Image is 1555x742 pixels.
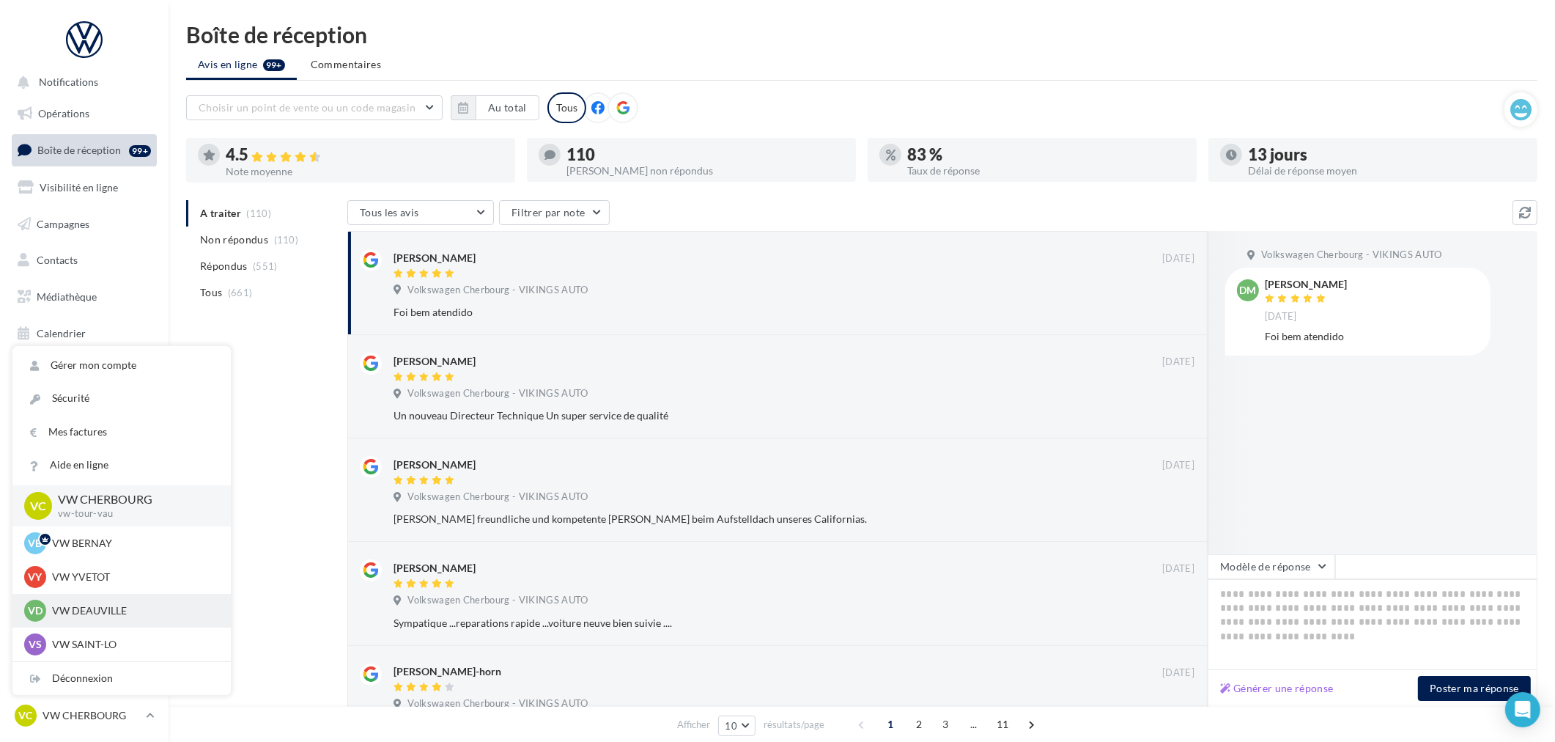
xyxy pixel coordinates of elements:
p: VW CHERBOURG [43,708,140,723]
span: résultats/page [764,718,824,732]
a: PLV et print personnalisable [9,354,160,397]
span: Tous [200,285,222,300]
span: 3 [934,713,957,736]
div: Un nouveau Directeur Technique Un super service de qualité [394,408,1099,423]
span: Non répondus [200,232,268,247]
span: (551) [253,260,278,272]
span: VB [29,536,43,551]
a: Contacts [9,245,160,276]
span: VY [29,570,43,584]
span: [DATE] [1162,666,1194,680]
div: [PERSON_NAME] [1265,279,1347,290]
a: Calendrier [9,318,160,349]
button: Au total [451,95,539,120]
div: [PERSON_NAME] [394,251,476,265]
span: (661) [228,287,253,298]
span: Volkswagen Cherbourg - VIKINGS AUTO [1261,249,1441,262]
div: Délai de réponse moyen [1248,166,1526,176]
a: VC VW CHERBOURG [12,702,157,730]
span: [DATE] [1162,562,1194,576]
div: Déconnexion [12,662,231,695]
span: Médiathèque [37,290,97,303]
span: 1 [879,713,902,736]
span: Choisir un point de vente ou un code magasin [199,101,415,114]
p: VW BERNAY [52,536,213,551]
div: [PERSON_NAME] [394,561,476,576]
a: Opérations [9,98,160,129]
div: Open Intercom Messenger [1505,692,1540,727]
div: Note moyenne [226,166,503,177]
a: Visibilité en ligne [9,172,160,203]
span: Volkswagen Cherbourg - VIKINGS AUTO [407,697,588,710]
a: Aide en ligne [12,449,231,482]
a: Campagnes [9,209,160,240]
div: 13 jours [1248,147,1526,163]
span: DM [1240,283,1257,298]
span: VC [19,708,33,723]
div: Tous [547,92,586,123]
button: Poster ma réponse [1418,676,1531,701]
span: Calendrier [37,327,86,339]
p: VW DEAUVILLE [52,603,213,618]
a: Mes factures [12,416,231,449]
span: [DATE] [1162,252,1194,265]
div: Foi bem atendido [1265,329,1479,344]
span: Volkswagen Cherbourg - VIKINGS AUTO [407,491,588,504]
div: 83 % [907,147,1185,163]
span: Notifications [39,76,98,89]
span: 11 [991,713,1015,736]
span: VS [29,637,42,652]
div: [PERSON_NAME] [394,354,476,369]
a: Boîte de réception99+ [9,134,160,166]
span: 10 [725,720,737,732]
div: 110 [566,147,844,163]
span: VD [28,603,43,618]
button: Tous les avis [347,200,494,225]
div: [PERSON_NAME]-horn [394,664,501,679]
span: Tous les avis [360,206,419,218]
button: Au total [476,95,539,120]
p: VW YVETOT [52,570,213,584]
span: Boîte de réception [37,144,121,156]
span: Volkswagen Cherbourg - VIKINGS AUTO [407,284,588,297]
span: Opérations [38,107,89,120]
span: Commentaires [311,57,381,72]
span: [DATE] [1162,356,1194,369]
span: 2 [907,713,931,736]
button: Filtrer par note [499,200,610,225]
div: [PERSON_NAME] freundliche und kompetente [PERSON_NAME] beim Aufstelldach unseres Californias. [394,512,1099,526]
span: Afficher [677,718,710,732]
span: Contacts [37,254,78,266]
div: 99+ [129,145,151,157]
p: VW CHERBOURG [58,491,207,508]
span: VC [30,497,46,514]
span: Répondus [200,259,248,273]
span: Campagnes [37,217,89,229]
p: vw-tour-vau [58,507,207,521]
div: 4.5 [226,147,503,164]
a: Sécurité [12,382,231,415]
span: [DATE] [1265,310,1297,323]
div: [PERSON_NAME] non répondus [566,166,844,176]
button: Choisir un point de vente ou un code magasin [186,95,443,120]
button: 10 [718,716,756,736]
div: Sympatique ...reparations rapide ...voiture neuve bien suivie .... [394,616,1099,631]
div: Foi bem atendido [394,305,1099,320]
span: Visibilité en ligne [40,181,118,194]
p: VW SAINT-LO [52,637,213,652]
a: Campagnes DataOnDemand [9,403,160,447]
button: Modèle de réponse [1208,554,1335,579]
span: (110) [274,234,299,246]
span: Volkswagen Cherbourg - VIKINGS AUTO [407,594,588,607]
div: Boîte de réception [186,23,1537,45]
div: [PERSON_NAME] [394,458,476,472]
span: Volkswagen Cherbourg - VIKINGS AUTO [407,387,588,400]
span: [DATE] [1162,459,1194,472]
a: Médiathèque [9,282,160,312]
a: Gérer mon compte [12,349,231,382]
button: Générer une réponse [1214,680,1340,697]
div: Taux de réponse [907,166,1185,176]
span: ... [962,713,986,736]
